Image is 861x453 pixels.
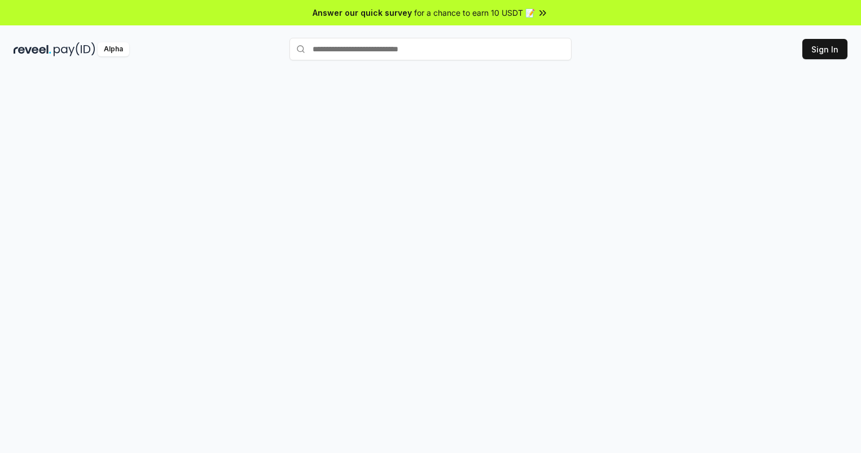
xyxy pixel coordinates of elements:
span: Answer our quick survey [313,7,412,19]
img: pay_id [54,42,95,56]
img: reveel_dark [14,42,51,56]
button: Sign In [802,39,847,59]
div: Alpha [98,42,129,56]
span: for a chance to earn 10 USDT 📝 [414,7,535,19]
